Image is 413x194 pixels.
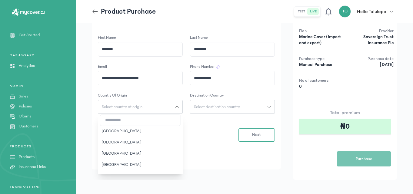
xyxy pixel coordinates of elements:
button: Select destination country [190,100,275,114]
button: Next [238,128,275,142]
span: Purchase [356,156,372,162]
div: ₦0 [299,119,391,134]
span: Select country of origin [98,105,146,109]
label: Phone Number [190,64,215,70]
button: [GEOGRAPHIC_DATA] [98,137,183,148]
button: Select country of origin [98,100,183,114]
p: Manual Purchase [299,62,346,68]
label: Destination country [190,93,224,99]
p: Sales [19,93,28,100]
p: Sovereign Trust Insurance Plc [347,34,394,46]
p: Hello Tolulope [357,8,386,15]
button: TOHello Tolulope [339,5,397,18]
p: Customers [19,123,38,130]
p: Marine Cover (Import and export) [299,34,346,46]
p: Policies [19,103,32,110]
p: Insurance Links [19,164,46,170]
button: [GEOGRAPHIC_DATA] [98,126,183,137]
label: Country of origin [98,93,127,99]
p: [DATE] [347,62,394,68]
button: [GEOGRAPHIC_DATA] [98,148,183,159]
button: [GEOGRAPHIC_DATA] [98,159,183,170]
p: Plan [299,28,346,34]
button: Purchase [337,151,391,166]
p: Claims [19,113,31,120]
p: Total premium [299,109,391,116]
span: Select destination country [190,105,244,109]
div: TO [339,5,351,18]
p: Analytics [19,63,35,69]
p: 0 [299,84,346,90]
p: Purchase date [347,56,394,62]
p: Products [19,154,35,160]
span: Next [252,132,261,138]
label: Email [98,64,107,70]
label: Last Name [190,35,208,41]
p: Get Started [19,32,40,38]
button: test [295,8,308,15]
p: Product Purchase [101,7,156,16]
button: [US_STATE] [98,170,183,182]
p: No of customers [299,77,346,84]
label: First Name [98,35,116,41]
p: Purchase type [299,56,346,62]
button: live [308,8,319,15]
p: Provider [347,28,394,34]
